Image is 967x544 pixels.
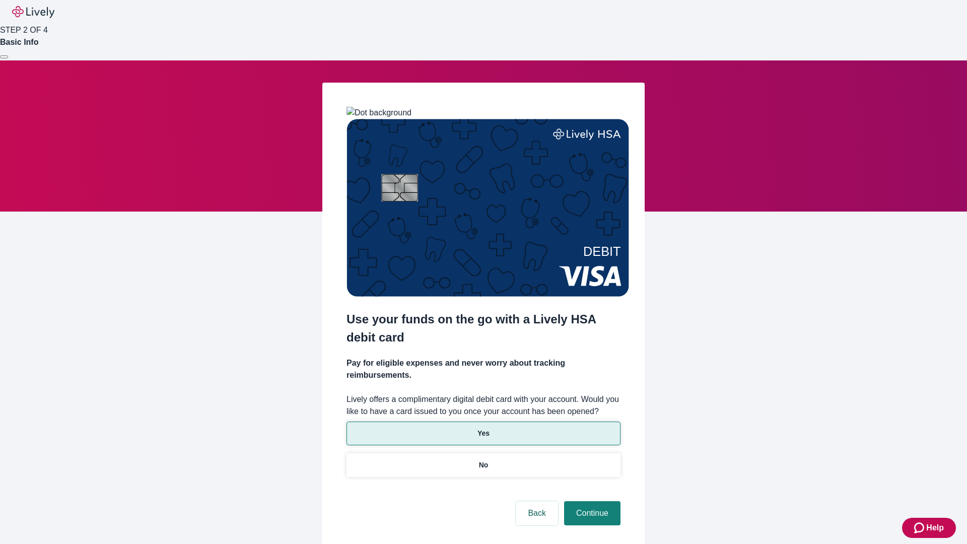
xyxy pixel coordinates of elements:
[12,6,54,18] img: Lively
[926,522,944,534] span: Help
[914,522,926,534] svg: Zendesk support icon
[477,428,490,439] p: Yes
[347,453,620,477] button: No
[564,501,620,525] button: Continue
[902,518,956,538] button: Zendesk support iconHelp
[516,501,558,525] button: Back
[347,119,629,297] img: Debit card
[347,357,620,381] h4: Pay for eligible expenses and never worry about tracking reimbursements.
[347,393,620,418] label: Lively offers a complimentary digital debit card with your account. Would you like to have a card...
[347,310,620,347] h2: Use your funds on the go with a Lively HSA debit card
[347,422,620,445] button: Yes
[347,107,411,119] img: Dot background
[479,460,489,470] p: No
